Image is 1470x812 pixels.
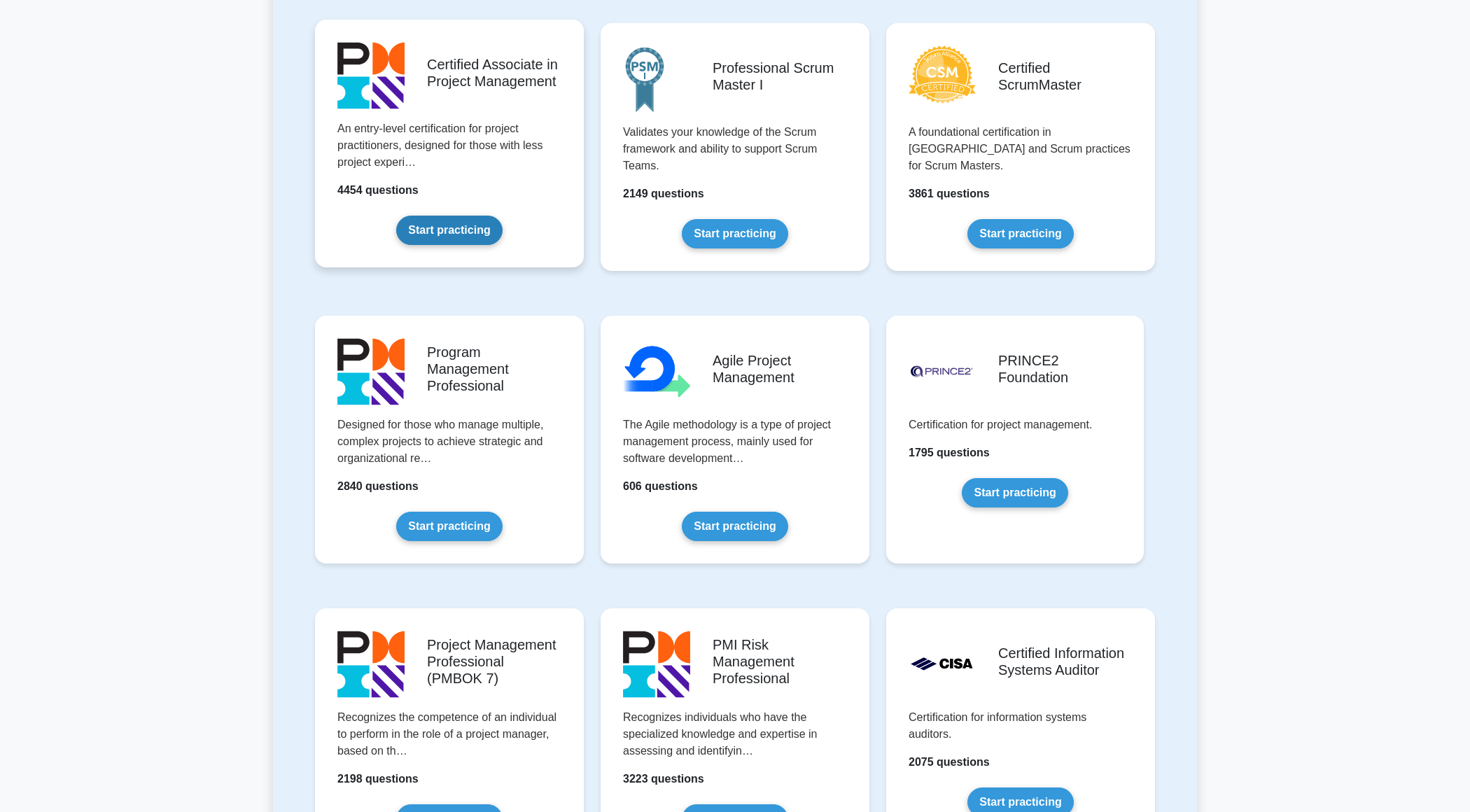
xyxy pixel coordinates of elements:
a: Start practicing [962,478,1067,507]
a: Start practicing [967,219,1073,248]
a: Start practicing [682,219,787,248]
a: Start practicing [396,512,502,541]
a: Start practicing [682,512,787,541]
a: Start practicing [396,216,502,245]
